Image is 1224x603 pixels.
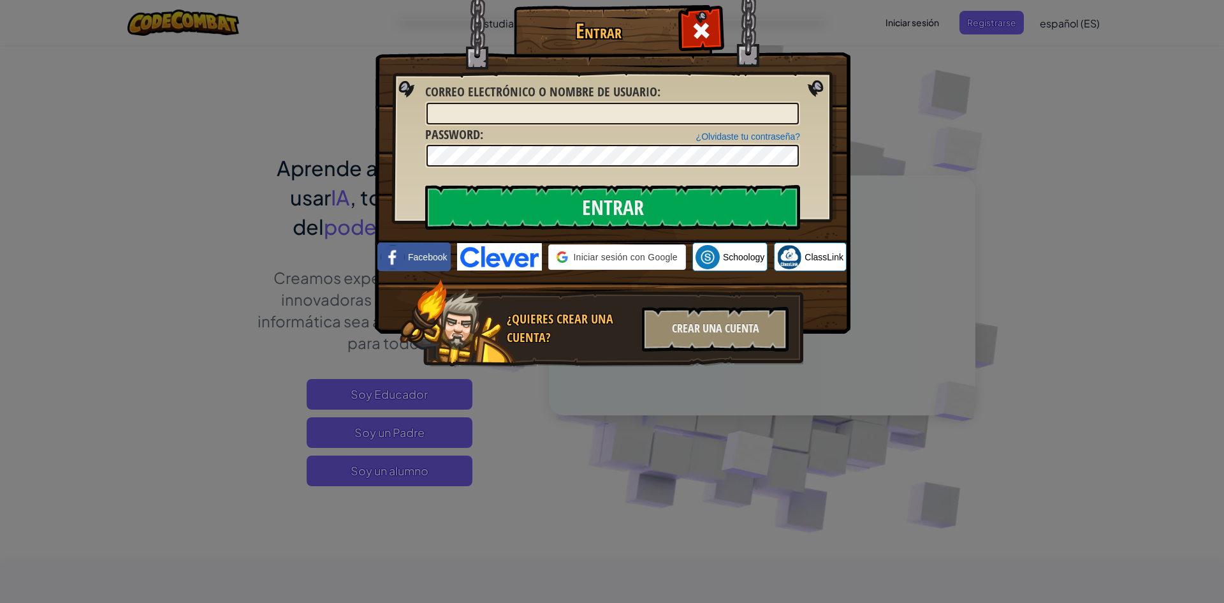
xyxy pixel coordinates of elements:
span: Schoology [723,251,764,264]
label: : [425,126,483,144]
span: ClassLink [805,251,843,264]
h1: Entrar [517,20,680,42]
a: ¿Olvidaste tu contraseña? [696,131,800,142]
div: Crear una cuenta [642,307,789,352]
span: Facebook [408,251,447,264]
div: Iniciar sesión con Google [548,244,685,270]
label: : [425,83,660,101]
span: Password [425,126,480,143]
span: Iniciar sesión con Google [573,251,677,264]
input: Entrar [425,185,800,230]
img: clever-logo-blue.png [457,243,543,271]
img: facebook_small.png [381,245,405,269]
img: classlink-logo-small.png [777,245,801,269]
img: schoology.png [696,245,720,269]
div: ¿Quieres crear una cuenta? [507,310,634,346]
span: Correo electrónico o nombre de usuario [425,83,657,100]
